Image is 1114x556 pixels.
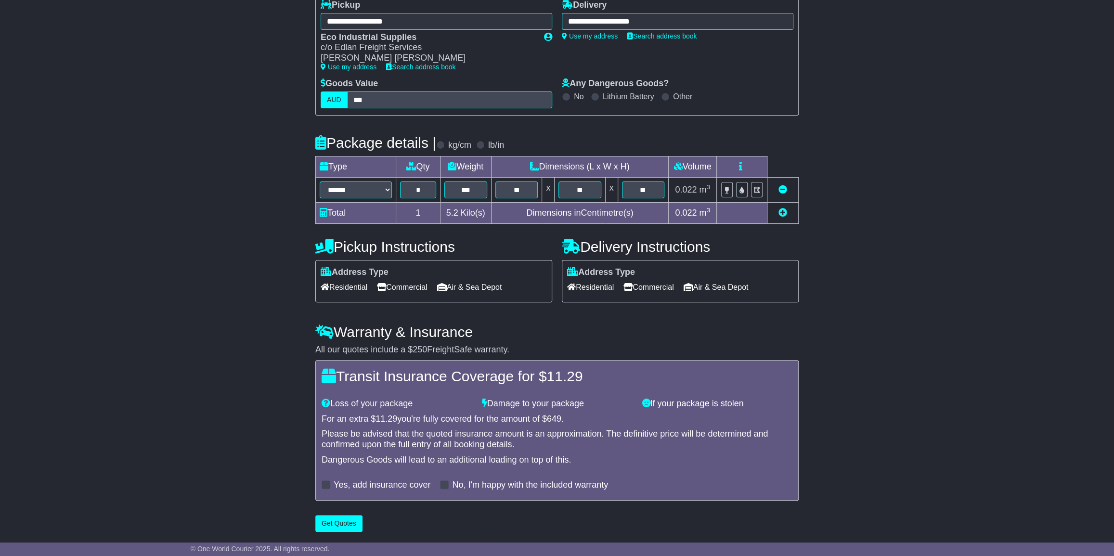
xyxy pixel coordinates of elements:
[488,140,504,151] label: lb/in
[321,280,367,295] span: Residential
[706,207,710,214] sup: 3
[437,280,502,295] span: Air & Sea Depot
[547,414,561,424] span: 649
[699,185,710,194] span: m
[542,177,555,202] td: x
[546,368,583,384] span: 11.29
[675,208,697,218] span: 0.022
[322,429,792,450] div: Please be advised that the quoted insurance amount is an approximation. The definitive price will...
[316,202,396,223] td: Total
[562,32,618,40] a: Use my address
[603,92,654,101] label: Lithium Battery
[315,345,799,355] div: All our quotes include a $ FreightSafe warranty.
[491,156,668,177] td: Dimensions (L x W x H)
[448,140,471,151] label: kg/cm
[446,208,458,218] span: 5.2
[567,267,635,278] label: Address Type
[440,156,491,177] td: Weight
[684,280,749,295] span: Air & Sea Depot
[316,156,396,177] td: Type
[673,92,692,101] label: Other
[491,202,668,223] td: Dimensions in Centimetre(s)
[477,399,637,409] div: Damage to your package
[778,208,787,218] a: Add new item
[778,185,787,194] a: Remove this item
[574,92,583,101] label: No
[322,368,792,384] h4: Transit Insurance Coverage for $
[334,480,430,491] label: Yes, add insurance cover
[377,280,427,295] span: Commercial
[706,183,710,191] sup: 3
[321,32,534,43] div: Eco Industrial Supplies
[562,239,799,255] h4: Delivery Instructions
[321,91,348,108] label: AUD
[452,480,608,491] label: No, I'm happy with the included warranty
[322,414,792,425] div: For an extra $ you're fully covered for the amount of $ .
[668,156,716,177] td: Volume
[623,280,674,295] span: Commercial
[317,399,477,409] div: Loss of your package
[605,177,618,202] td: x
[699,208,710,218] span: m
[315,135,436,151] h4: Package details |
[567,280,614,295] span: Residential
[191,545,330,553] span: © One World Courier 2025. All rights reserved.
[321,53,534,64] div: [PERSON_NAME] [PERSON_NAME]
[321,267,389,278] label: Address Type
[413,345,427,354] span: 250
[321,63,376,71] a: Use my address
[396,156,440,177] td: Qty
[386,63,455,71] a: Search address book
[315,515,363,532] button: Get Quotes
[440,202,491,223] td: Kilo(s)
[627,32,697,40] a: Search address book
[321,42,534,53] div: c/o Edlan Freight Services
[321,78,378,89] label: Goods Value
[562,78,669,89] label: Any Dangerous Goods?
[675,185,697,194] span: 0.022
[637,399,797,409] div: If your package is stolen
[376,414,397,424] span: 11.29
[396,202,440,223] td: 1
[322,455,792,465] div: Dangerous Goods will lead to an additional loading on top of this.
[315,239,552,255] h4: Pickup Instructions
[315,324,799,340] h4: Warranty & Insurance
